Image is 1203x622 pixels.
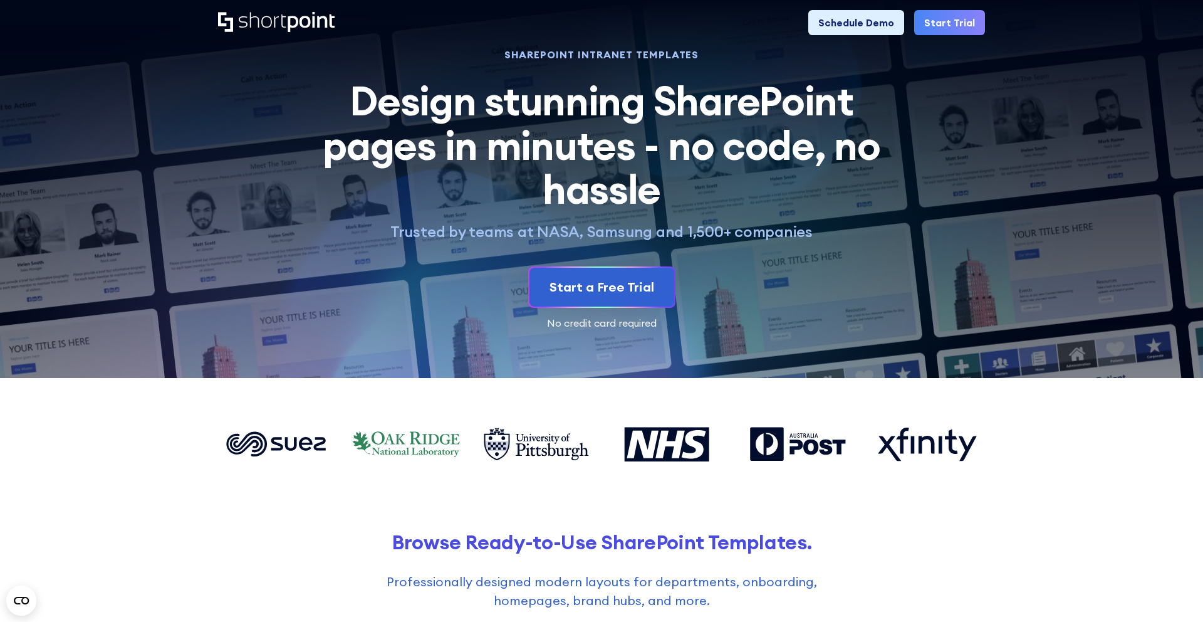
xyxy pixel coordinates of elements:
h2: Design stunning SharePoint pages in minutes - no code, no hassle [308,79,895,211]
button: Open CMP widget [6,586,36,616]
p: Trusted by teams at NASA, Samsung and 1,500+ companies [308,222,895,241]
a: Home [218,12,335,33]
a: Start a Free Trial [529,268,674,307]
div: No credit card required [218,318,985,328]
h1: SHAREPOINT INTRANET TEMPLATES [308,50,895,59]
h2: Browse Ready-to-Use SharePoint Templates. [218,530,985,554]
p: Professionally designed modern layouts for departments, onboarding, homepages, brand hubs, and more. [356,572,848,610]
div: Start a Free Trial [549,278,654,297]
iframe: Chat Widget [977,477,1203,622]
a: Start Trial [914,10,985,35]
a: Schedule Demo [808,10,904,35]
